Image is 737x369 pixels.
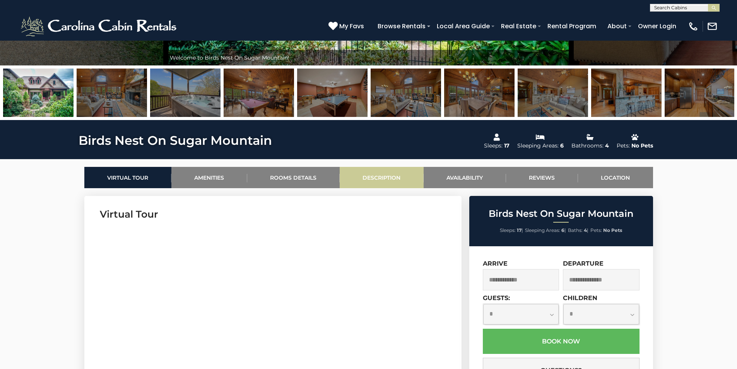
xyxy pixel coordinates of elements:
span: My Favs [339,21,364,31]
label: Arrive [483,260,508,267]
a: My Favs [328,21,366,31]
a: Owner Login [634,19,680,33]
img: 168603370 [224,69,294,117]
div: Welcome to Birds Nest On Sugar Mountain! [166,50,571,65]
span: Baths: [568,227,583,233]
img: 168603406 [665,69,735,117]
label: Guests: [483,294,510,302]
h3: Virtual Tour [100,208,446,221]
a: About [604,19,631,33]
img: phone-regular-white.png [688,21,699,32]
a: Rooms Details [247,167,340,188]
a: Location [578,167,653,188]
a: Reviews [506,167,578,188]
img: 168440338 [3,69,74,117]
img: White-1-2.png [19,15,180,38]
li: | [525,225,566,235]
strong: 6 [561,227,564,233]
a: Real Estate [497,19,540,33]
span: Pets: [590,227,602,233]
button: Book Now [483,329,640,354]
a: Availability [424,167,506,188]
img: 168440276 [591,69,662,117]
strong: 17 [517,227,522,233]
a: Amenities [171,167,247,188]
a: Local Area Guide [433,19,494,33]
img: 168603377 [297,69,368,117]
h2: Birds Nest On Sugar Mountain [471,209,651,219]
li: | [568,225,588,235]
img: 168603401 [77,69,147,117]
a: Browse Rentals [374,19,429,33]
img: 168603400 [371,69,441,117]
img: mail-regular-white.png [707,21,718,32]
label: Children [563,294,597,302]
img: 168603399 [518,69,588,117]
li: | [500,225,523,235]
a: Rental Program [544,19,600,33]
strong: 4 [584,227,587,233]
strong: No Pets [603,227,622,233]
img: 168603393 [150,69,221,117]
img: 168603403 [444,69,515,117]
a: Virtual Tour [84,167,171,188]
span: Sleeping Areas: [525,227,560,233]
a: Description [340,167,424,188]
label: Departure [563,260,604,267]
span: Sleeps: [500,227,516,233]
